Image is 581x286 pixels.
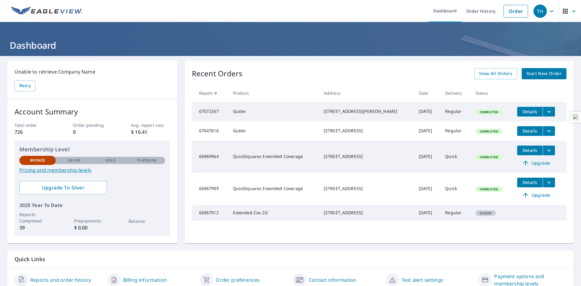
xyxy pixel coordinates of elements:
a: Billing information [123,276,167,284]
p: Membership Level [19,145,165,153]
th: Delivery [440,84,470,102]
button: detailsBtn-67072267 [517,107,543,117]
a: Upgrade To Silver [19,181,107,194]
td: Regular [440,121,470,141]
td: [DATE] [414,121,441,141]
span: Completed [476,129,502,133]
a: Order [504,5,528,18]
td: Regular [440,102,470,121]
span: Details [521,179,539,185]
span: Details [521,147,539,153]
a: Reports and order history [30,276,91,284]
button: filesDropdownBtn-66969964 [543,146,555,155]
th: Address [319,84,414,102]
span: Upgrade [521,159,551,167]
th: Report # [192,84,228,102]
a: Text alert settings [402,276,443,284]
a: Pricing and membership levels [19,166,165,174]
button: Retry [15,80,35,91]
th: Status [471,84,512,102]
td: Gutter [228,102,319,121]
h1: Dashboard [7,39,574,51]
p: Prepayments [74,218,110,224]
p: 726 [15,128,53,136]
p: Bronze [30,158,45,163]
td: [DATE] [414,173,441,205]
a: Start New Order [522,68,566,79]
p: Balance [129,218,165,224]
td: Extended Cov 2D [228,205,319,221]
button: filesDropdownBtn-66967999 [543,178,555,187]
td: QuickSquares Extended Coverage [228,141,319,173]
p: Platinum [137,158,156,163]
p: $ 16.41 [131,128,170,136]
span: Details [521,109,539,114]
span: Retry [19,82,31,90]
td: QuickSquares Extended Coverage [228,173,319,205]
p: 39 [19,224,56,231]
span: Start New Order [527,70,562,77]
td: [DATE] [414,205,441,221]
p: Unable to retrieve Company Name [15,68,170,75]
p: Account Summary [15,106,170,117]
p: 2025 Year To Date [19,202,165,209]
div: [STREET_ADDRESS] [324,186,409,192]
td: 67047616 [192,121,228,141]
td: 66967912 [192,205,228,221]
p: Order pending [73,122,112,128]
p: Reports Completed [19,211,56,224]
span: Completed [476,110,502,114]
span: Upgrade [521,192,551,199]
span: Closed [476,211,495,215]
div: [STREET_ADDRESS] [324,153,409,159]
div: TH [533,5,547,18]
p: $ 0.00 [74,224,110,231]
button: filesDropdownBtn-67072267 [543,107,555,117]
td: 66967999 [192,173,228,205]
p: Gold [105,158,116,163]
td: Quick [440,173,470,205]
div: [STREET_ADDRESS][PERSON_NAME] [324,108,409,114]
p: Quick Links [15,255,566,263]
p: Recent Orders [192,68,243,79]
td: 67072267 [192,102,228,121]
span: Details [521,128,539,134]
img: EV Logo [11,7,82,16]
a: Contact information [309,276,356,284]
th: Product [228,84,319,102]
button: detailsBtn-66967999 [517,178,543,187]
a: Upgrade [517,158,555,168]
td: [DATE] [414,102,441,121]
span: Completed [476,187,502,191]
td: Regular [440,205,470,221]
p: Total order [15,122,53,128]
a: Upgrade [517,190,555,200]
a: Order preferences [216,276,260,284]
td: Gutter [228,121,319,141]
p: Avg. report cost [131,122,170,128]
button: detailsBtn-67047616 [517,126,543,136]
div: [STREET_ADDRESS] [324,128,409,134]
div: [STREET_ADDRESS] [324,210,409,216]
span: View All Orders [479,70,512,77]
button: detailsBtn-66969964 [517,146,543,155]
button: filesDropdownBtn-67047616 [543,126,555,136]
span: Completed [476,155,502,159]
td: 66969964 [192,141,228,173]
td: Quick [440,141,470,173]
span: Upgrade To Silver [24,184,102,191]
a: View All Orders [474,68,517,79]
th: Date [414,84,441,102]
td: [DATE] [414,141,441,173]
p: Silver [68,158,80,163]
p: 0 [73,128,112,136]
